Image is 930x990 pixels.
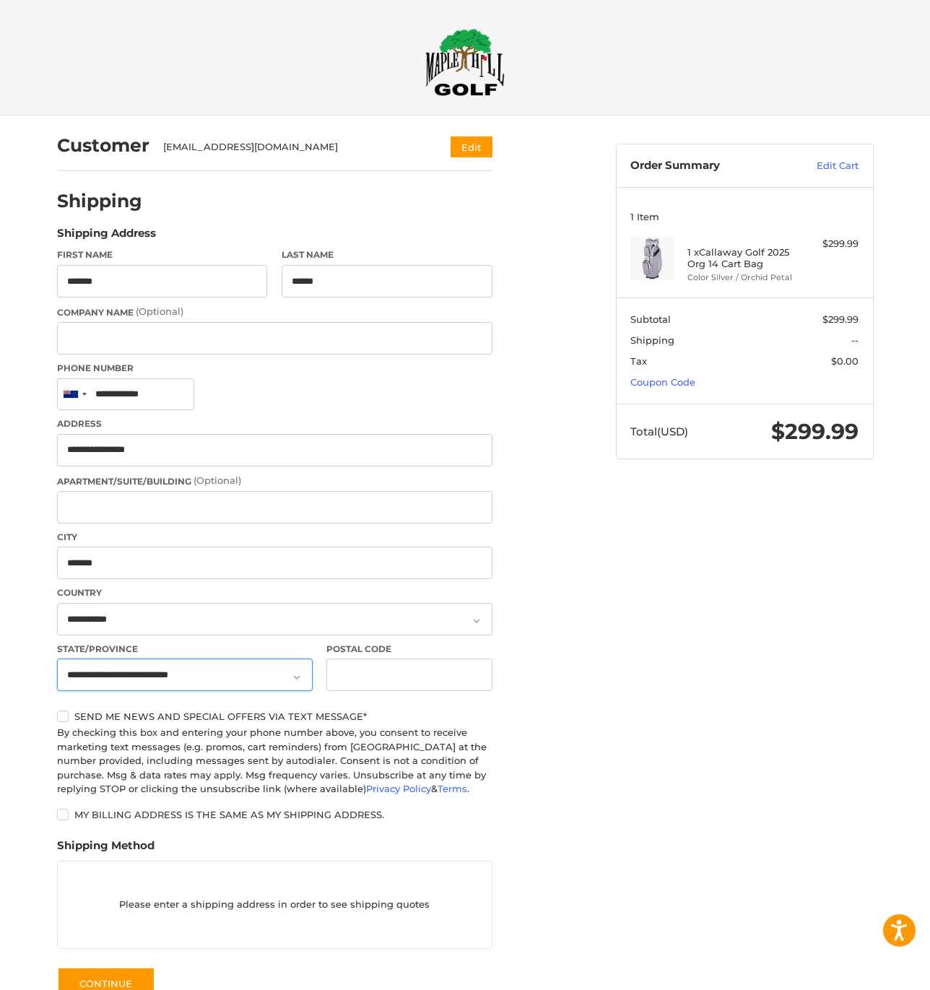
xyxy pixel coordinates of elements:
[282,248,492,261] label: Last Name
[57,248,268,261] label: First Name
[58,379,91,410] div: New Zealand: +64
[822,313,859,325] span: $299.99
[194,474,241,486] small: (Optional)
[451,136,492,157] button: Edit
[57,643,313,656] label: State/Province
[851,334,859,346] span: --
[57,134,149,157] h2: Customer
[630,376,695,388] a: Coupon Code
[57,225,156,248] legend: Shipping Address
[57,809,492,820] label: My billing address is the same as my shipping address.
[425,28,505,96] img: Maple Hill Golf
[831,355,859,367] span: $0.00
[58,891,492,919] p: Please enter a shipping address in order to see shipping quotes
[57,838,155,861] legend: Shipping Method
[136,305,183,317] small: (Optional)
[57,531,492,544] label: City
[786,159,859,173] a: Edit Cart
[801,237,859,251] div: $299.99
[57,474,492,488] label: Apartment/Suite/Building
[630,355,647,367] span: Tax
[163,140,422,155] div: [EMAIL_ADDRESS][DOMAIN_NAME]
[57,190,142,212] h2: Shipping
[771,418,859,445] span: $299.99
[57,417,492,430] label: Address
[687,272,798,284] li: Color Silver / Orchid Petal
[57,711,492,722] label: Send me news and special offers via text message*
[438,783,467,794] a: Terms
[630,159,786,173] h3: Order Summary
[366,783,431,794] a: Privacy Policy
[687,246,798,270] h4: 1 x Callaway Golf 2025 Org 14 Cart Bag
[630,334,674,346] span: Shipping
[630,211,859,222] h3: 1 Item
[630,313,671,325] span: Subtotal
[630,425,688,438] span: Total (USD)
[57,305,492,319] label: Company Name
[57,362,492,375] label: Phone Number
[326,643,492,656] label: Postal Code
[57,726,492,796] div: By checking this box and entering your phone number above, you consent to receive marketing text ...
[57,586,492,599] label: Country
